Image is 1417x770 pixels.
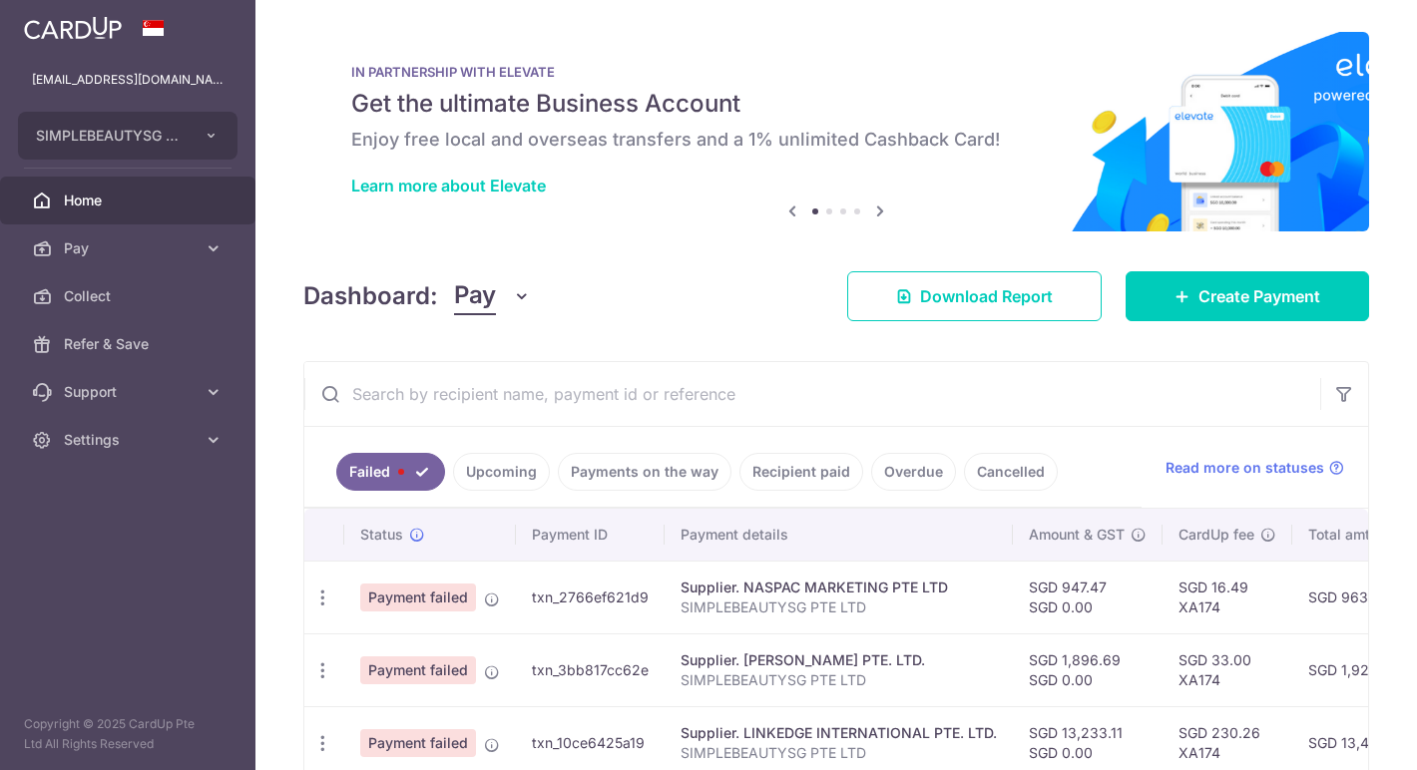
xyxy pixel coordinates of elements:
h5: Get the ultimate Business Account [351,88,1321,120]
p: SIMPLEBEAUTYSG PTE LTD [681,597,997,617]
a: Failed [336,453,445,491]
td: SGD 33.00 XA174 [1163,633,1292,706]
a: Overdue [871,453,956,491]
span: Amount & GST [1029,525,1125,545]
p: SIMPLEBEAUTYSG PTE LTD [681,743,997,763]
img: CardUp [24,16,122,40]
span: Refer & Save [64,334,196,354]
h6: Enjoy free local and overseas transfers and a 1% unlimited Cashback Card! [351,128,1321,152]
span: Read more on statuses [1166,458,1324,478]
span: Payment failed [360,729,476,757]
span: Collect [64,286,196,306]
td: txn_3bb817cc62e [516,633,665,706]
a: Learn more about Elevate [351,176,546,195]
button: Pay [454,277,531,315]
td: SGD 1,896.69 SGD 0.00 [1013,633,1163,706]
span: Download Report [920,284,1053,308]
a: Create Payment [1126,271,1369,321]
span: Support [64,382,196,402]
a: Cancelled [964,453,1058,491]
td: SGD 16.49 XA174 [1163,561,1292,633]
input: Search by recipient name, payment id or reference [304,362,1320,426]
span: Home [64,191,196,210]
p: IN PARTNERSHIP WITH ELEVATE [351,64,1321,80]
span: Pay [454,277,496,315]
a: Download Report [847,271,1102,321]
p: [EMAIL_ADDRESS][DOMAIN_NAME] [32,70,224,90]
span: Create Payment [1198,284,1320,308]
th: Payment ID [516,509,665,561]
th: Payment details [665,509,1013,561]
td: SGD 947.47 SGD 0.00 [1013,561,1163,633]
h4: Dashboard: [303,278,438,314]
div: Supplier. LINKEDGE INTERNATIONAL PTE. LTD. [681,723,997,743]
td: txn_2766ef621d9 [516,561,665,633]
a: Recipient paid [739,453,863,491]
div: Supplier. [PERSON_NAME] PTE. LTD. [681,650,997,670]
img: Renovation banner [303,32,1369,231]
button: SIMPLEBEAUTYSG PTE. LTD. [18,112,237,160]
span: CardUp fee [1179,525,1254,545]
span: SIMPLEBEAUTYSG PTE. LTD. [36,126,184,146]
a: Read more on statuses [1166,458,1344,478]
a: Payments on the way [558,453,731,491]
div: Supplier. NASPAC MARKETING PTE LTD [681,577,997,597]
p: SIMPLEBEAUTYSG PTE LTD [681,670,997,690]
span: Pay [64,238,196,258]
span: Settings [64,430,196,450]
span: Payment failed [360,583,476,611]
a: Upcoming [453,453,550,491]
span: Payment failed [360,656,476,684]
span: Status [360,525,403,545]
span: Total amt. [1308,525,1374,545]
